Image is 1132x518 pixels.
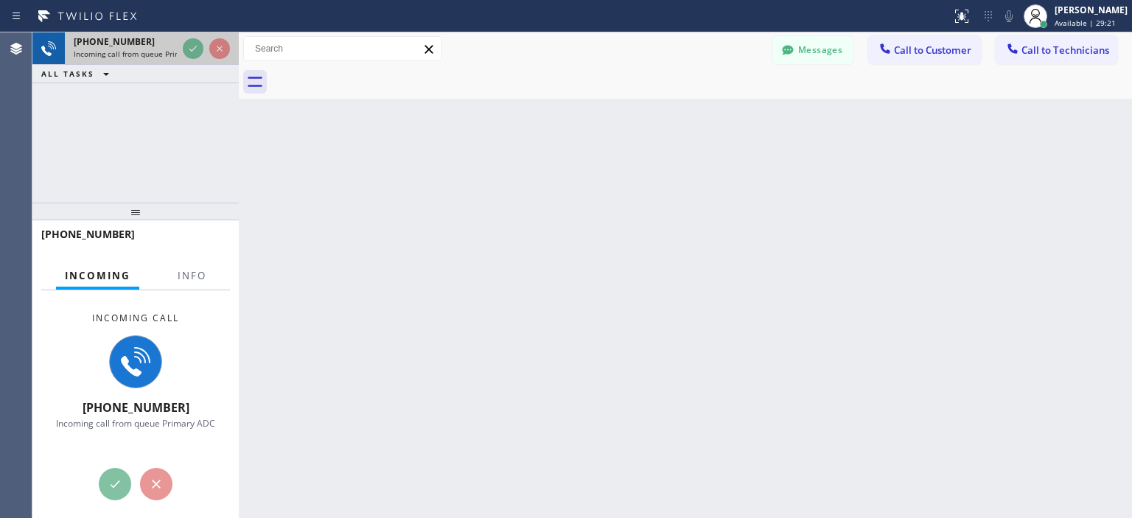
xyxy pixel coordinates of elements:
button: Reject [140,468,172,500]
span: Incoming call from queue Primary ADC [56,417,215,430]
button: Accept [99,468,131,500]
span: [PHONE_NUMBER] [83,399,189,416]
button: Call to Customer [868,36,981,64]
span: Incoming call [92,312,179,324]
span: Incoming call from queue Primary ADC [74,49,209,59]
input: Search [244,37,441,60]
button: Mute [999,6,1019,27]
span: [PHONE_NUMBER] [41,227,135,241]
button: Info [169,262,215,290]
button: Accept [183,38,203,59]
span: Available | 29:21 [1055,18,1116,28]
div: [PERSON_NAME] [1055,4,1128,16]
button: Incoming [56,262,139,290]
span: Incoming [65,269,130,282]
button: Messages [772,36,853,64]
button: Call to Technicians [996,36,1117,64]
span: Call to Technicians [1021,43,1109,57]
span: Info [178,269,206,282]
span: ALL TASKS [41,69,94,79]
span: Call to Customer [894,43,971,57]
button: Reject [209,38,230,59]
span: [PHONE_NUMBER] [74,35,155,48]
button: ALL TASKS [32,65,124,83]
